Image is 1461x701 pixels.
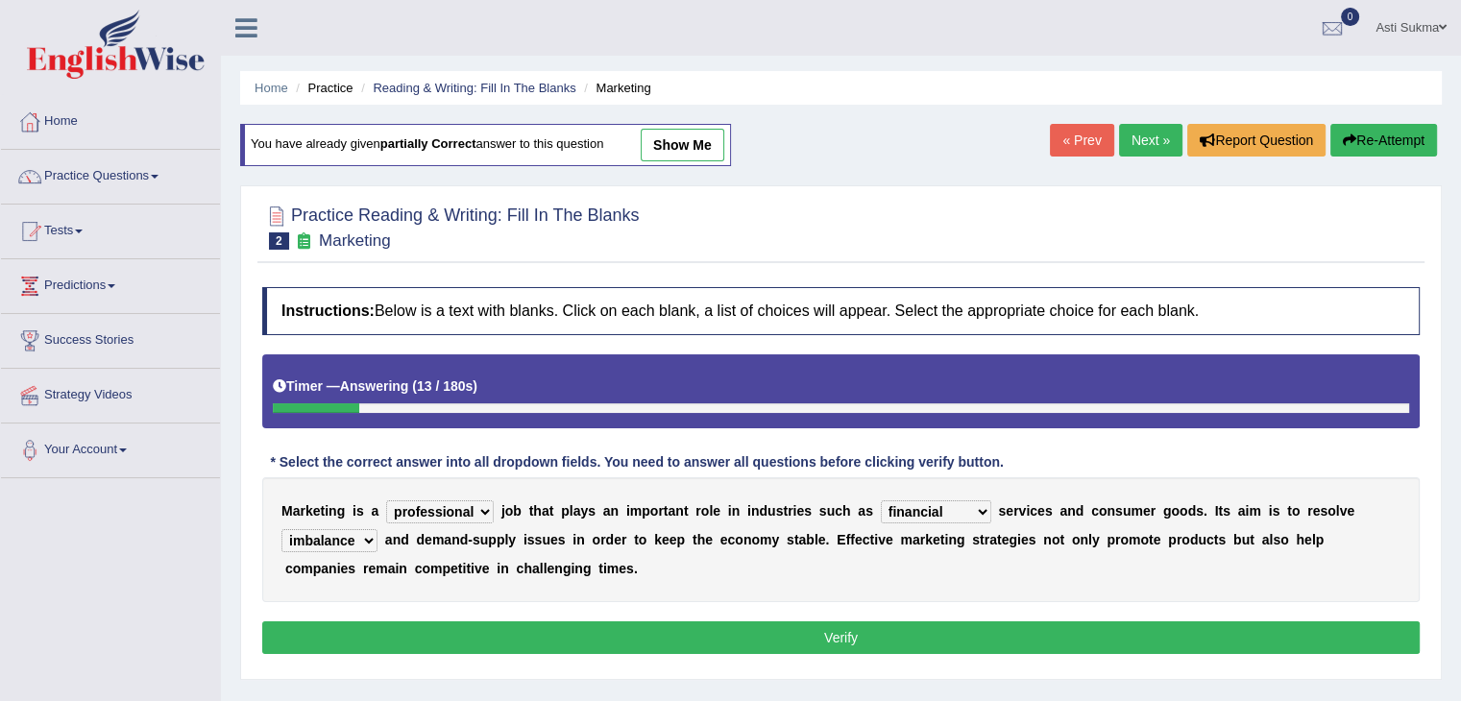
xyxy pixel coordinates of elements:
[846,532,851,547] b: f
[1316,532,1325,547] b: p
[727,532,735,547] b: c
[850,532,855,547] b: f
[720,532,728,547] b: e
[658,503,663,519] b: r
[527,532,535,547] b: s
[837,532,845,547] b: E
[709,503,713,519] b: l
[588,503,596,519] b: s
[293,561,302,576] b: o
[1233,532,1242,547] b: b
[1154,532,1161,547] b: e
[1287,503,1292,519] b: t
[593,532,601,547] b: o
[1029,532,1036,547] b: s
[1204,503,1207,519] b: .
[614,532,621,547] b: e
[1214,532,1219,547] b: t
[603,561,607,576] b: i
[1341,8,1360,26] span: 0
[626,503,630,519] b: i
[997,532,1002,547] b: t
[630,503,642,519] b: m
[759,503,767,519] b: d
[684,503,689,519] b: t
[380,137,476,152] b: partially correct
[570,503,573,519] b: l
[416,532,425,547] b: d
[798,532,806,547] b: a
[980,532,985,547] b: t
[1,95,220,143] a: Home
[796,503,804,519] b: e
[1030,503,1037,519] b: c
[388,561,396,576] b: a
[804,503,812,519] b: s
[561,503,570,519] b: p
[1262,532,1270,547] b: a
[677,532,686,547] b: p
[395,561,399,576] b: i
[819,503,827,519] b: s
[668,503,675,519] b: a
[1190,532,1199,547] b: d
[1223,503,1230,519] b: s
[571,561,574,576] b: i
[501,503,505,519] b: j
[767,503,776,519] b: u
[1021,532,1029,547] b: e
[944,532,948,547] b: i
[1269,532,1273,547] b: l
[1181,532,1190,547] b: o
[1151,503,1156,519] b: r
[291,79,353,97] li: Practice
[563,561,572,576] b: g
[262,287,1420,335] h4: Below is a text with blanks. Click on each blank, a list of choices will appear. Select the appro...
[353,503,356,519] b: i
[549,503,554,519] b: t
[401,532,409,547] b: d
[305,503,313,519] b: k
[524,532,527,547] b: i
[1002,532,1010,547] b: e
[1045,503,1053,519] b: s
[505,503,514,519] b: o
[606,532,615,547] b: d
[319,231,391,250] small: Marketing
[255,81,288,95] a: Home
[451,532,460,547] b: n
[948,532,957,547] b: n
[619,561,626,576] b: e
[1018,503,1026,519] b: v
[269,232,289,250] span: 2
[542,503,549,519] b: a
[497,561,500,576] b: i
[874,532,878,547] b: i
[513,503,522,519] b: b
[1304,532,1312,547] b: e
[1092,532,1100,547] b: y
[1017,532,1021,547] b: i
[504,532,508,547] b: l
[497,532,505,547] b: p
[751,503,760,519] b: n
[1327,503,1336,519] b: o
[751,532,760,547] b: o
[540,561,544,576] b: l
[1080,532,1088,547] b: n
[675,503,684,519] b: n
[542,532,550,547] b: u
[603,503,611,519] b: a
[641,129,724,161] a: show me
[1,259,220,307] a: Predictions
[341,561,349,576] b: e
[1123,503,1132,519] b: u
[371,503,378,519] b: a
[1,205,220,253] a: Tests
[1215,503,1219,519] b: I
[473,532,480,547] b: s
[842,503,851,519] b: h
[417,378,473,394] b: 13 / 180s
[886,532,893,547] b: e
[695,503,700,519] b: r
